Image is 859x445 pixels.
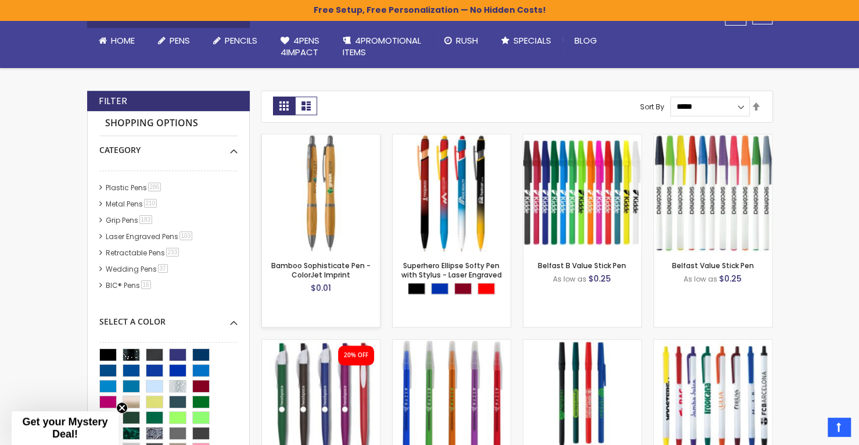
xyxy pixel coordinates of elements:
[12,411,118,445] div: Get your Mystery Deal!Close teaser
[523,134,641,252] img: Belfast B Value Stick Pen
[103,248,184,258] a: Retractable Pens233
[103,183,166,193] a: Plastic Pens286
[456,34,478,47] span: Rush
[331,28,433,66] a: 4PROMOTIONALITEMS
[262,134,380,144] a: Bamboo Sophisticate Pen - ColorJet Imprint
[343,34,421,58] span: 4PROMOTIONAL ITEMS
[454,283,472,294] div: Burgundy
[99,95,127,108] strong: Filter
[684,274,717,284] span: As low as
[99,136,238,156] div: Category
[477,283,495,294] div: Red
[523,339,641,349] a: Corporate Promo Stick Pen
[179,232,193,240] span: 103
[640,101,664,111] label: Sort By
[654,134,772,144] a: Belfast Value Stick Pen
[103,280,155,290] a: BIC® Pens16
[225,34,257,47] span: Pencils
[393,134,511,144] a: Superhero Ellipse Softy Pen with Stylus - Laser Engraved
[99,308,238,327] div: Select A Color
[654,134,772,252] img: Belfast Value Stick Pen
[828,418,850,436] a: Top
[538,261,626,270] a: Belfast B Value Stick Pen
[146,28,202,54] a: Pens
[719,273,742,284] span: $0.25
[139,215,153,224] span: 183
[490,28,563,54] a: Specials
[344,351,368,359] div: 20% OFF
[87,28,146,54] a: Home
[588,273,611,284] span: $0.25
[408,283,425,294] div: Black
[269,28,331,66] a: 4Pens4impact
[273,97,295,115] strong: Grid
[170,34,190,47] span: Pens
[148,183,161,191] span: 286
[553,274,587,284] span: As low as
[393,339,511,349] a: Belfast Translucent Value Stick Pen
[202,28,269,54] a: Pencils
[672,261,754,270] a: Belfast Value Stick Pen
[141,280,151,289] span: 16
[262,134,380,252] img: Bamboo Sophisticate Pen - ColorJet Imprint
[401,261,502,280] a: Superhero Ellipse Softy Pen with Stylus - Laser Engraved
[311,282,331,294] span: $0.01
[433,28,490,54] a: Rush
[103,215,157,225] a: Grip Pens183
[563,28,609,54] a: Blog
[103,264,172,274] a: Wedding Pens37
[144,199,157,208] span: 210
[262,339,380,349] a: Oak Pen Solid
[103,199,161,209] a: Metal Pens210
[574,34,597,47] span: Blog
[281,34,319,58] span: 4Pens 4impact
[513,34,551,47] span: Specials
[116,402,128,414] button: Close teaser
[523,134,641,144] a: Belfast B Value Stick Pen
[271,261,371,280] a: Bamboo Sophisticate Pen - ColorJet Imprint
[111,34,135,47] span: Home
[654,339,772,349] a: Contender Pen
[166,248,179,257] span: 233
[431,283,448,294] div: Blue
[158,264,168,273] span: 37
[22,416,107,440] span: Get your Mystery Deal!
[99,111,238,136] strong: Shopping Options
[393,134,511,252] img: Superhero Ellipse Softy Pen with Stylus - Laser Engraved
[103,232,197,241] a: Laser Engraved Pens103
